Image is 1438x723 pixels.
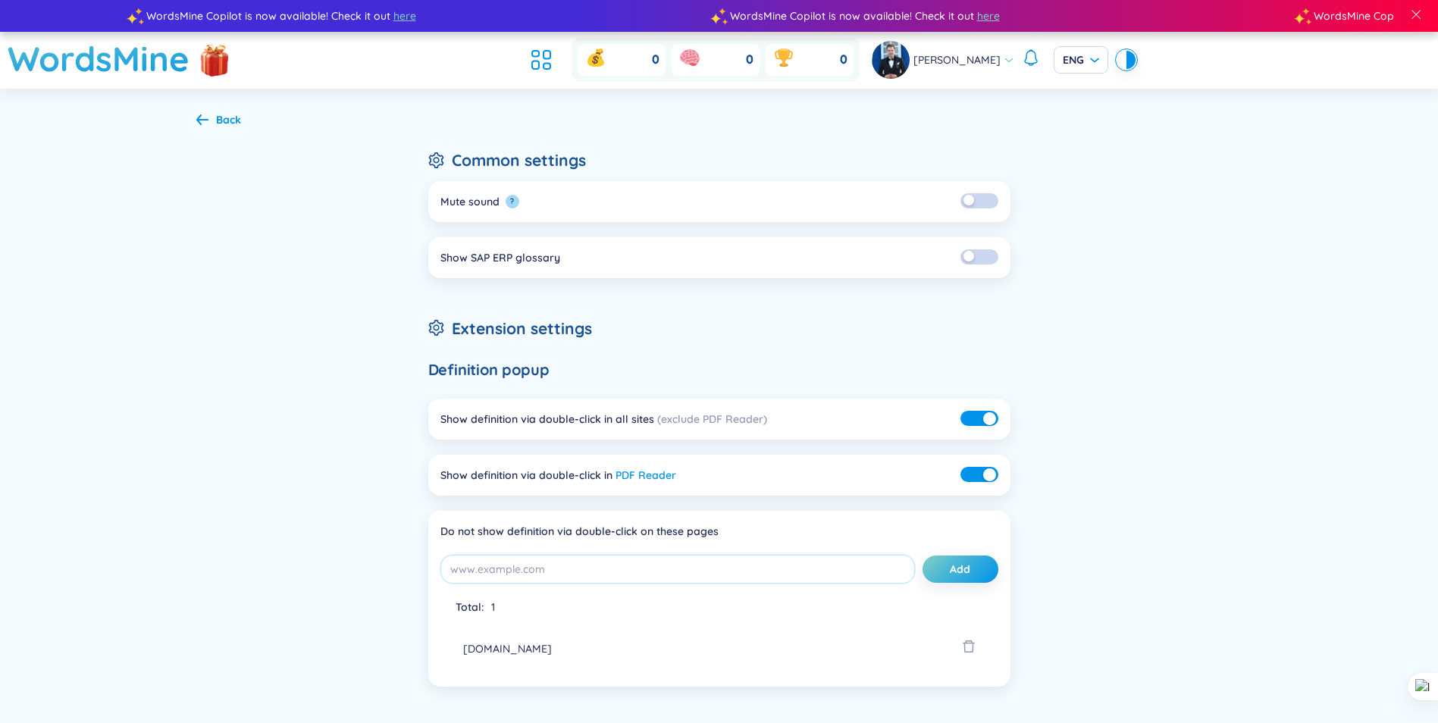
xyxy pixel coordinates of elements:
span: (exclude PDF Reader) [657,412,767,426]
h2: Common settings [428,148,1010,173]
span: setting [428,320,444,336]
div: Show definition via double-click in all sites [440,411,767,427]
span: [DOMAIN_NAME] [463,640,552,657]
span: here [977,8,1000,24]
h2: Extension settings [428,316,1010,341]
div: WordsMine Copilot is now available! Check it out [719,8,1303,24]
button: Add [923,556,998,583]
a: avatar [872,41,913,79]
span: 0 [652,52,659,68]
span: Total : [456,600,484,614]
a: WordsMine [8,32,190,86]
button: ? [506,195,519,208]
a: PDF Reader [616,468,676,482]
span: ENG [1063,52,1099,67]
a: Back [196,114,241,128]
div: Show definition via double-click in [440,467,676,484]
div: Back [216,111,241,128]
h6: Definition popup [428,359,1010,380]
span: setting [428,152,444,168]
img: flashSalesIcon.a7f4f837.png [199,36,230,82]
span: here [393,8,416,24]
span: 0 [840,52,847,68]
img: avatar [872,41,910,79]
div: Show SAP ERP glossary [440,249,560,266]
span: [PERSON_NAME] [913,52,1001,68]
span: 0 [746,52,753,68]
div: WordsMine Copilot is now available! Check it out [136,8,719,24]
input: www.example.com [440,555,915,584]
div: Do not show definition via double-click on these pages [440,523,998,540]
div: Mute sound [440,193,500,210]
span: 1 [491,600,495,614]
span: delete [962,638,976,659]
span: Add [950,562,970,577]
